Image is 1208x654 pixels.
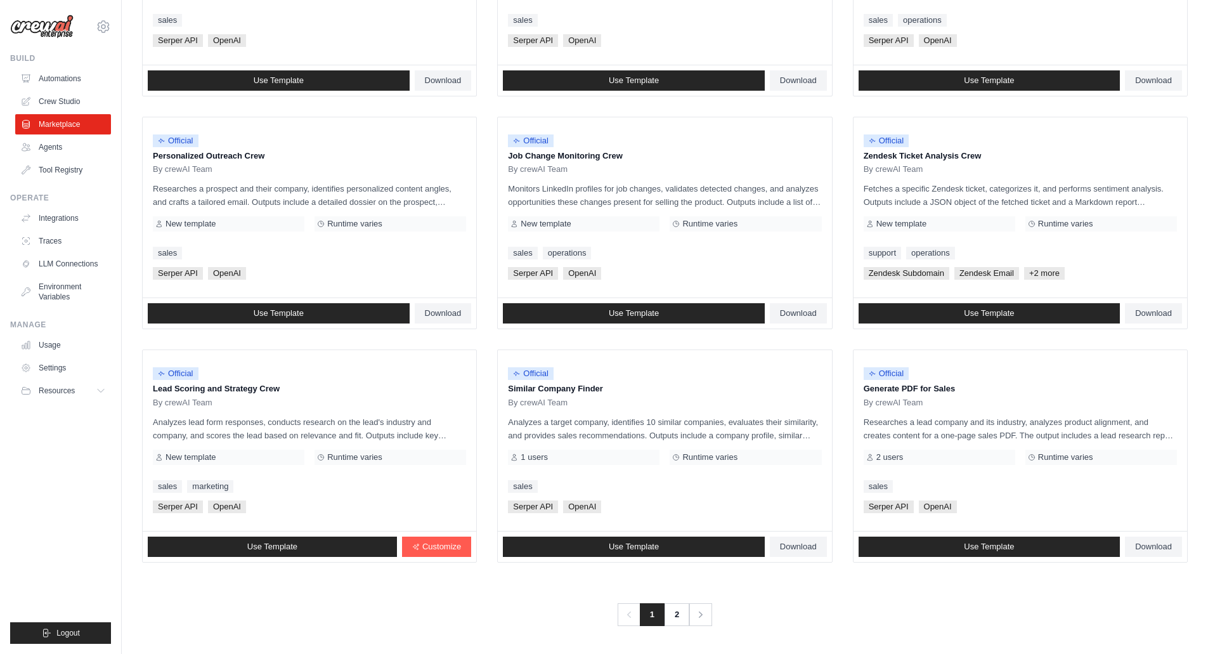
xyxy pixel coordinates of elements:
span: Serper API [508,500,558,513]
a: Marketplace [15,114,111,134]
a: Automations [15,69,111,89]
div: Operate [10,193,111,203]
span: Runtime varies [327,219,382,229]
a: Use Template [859,70,1120,91]
span: By crewAI Team [508,164,568,174]
span: By crewAI Team [153,164,212,174]
a: Use Template [503,70,765,91]
span: Use Template [964,542,1014,552]
span: OpenAI [208,267,246,280]
a: LLM Connections [15,254,111,274]
span: Runtime varies [1038,219,1093,229]
span: Use Template [964,308,1014,318]
span: Logout [56,628,80,638]
span: By crewAI Team [153,398,212,408]
a: Traces [15,231,111,251]
button: Resources [15,381,111,401]
p: Lead Scoring and Strategy Crew [153,383,466,395]
span: Runtime varies [1038,452,1093,462]
a: Download [415,303,472,324]
a: sales [153,480,182,493]
span: OpenAI [919,500,957,513]
a: operations [898,14,947,27]
a: 2 [664,603,689,626]
p: Fetches a specific Zendesk ticket, categorizes it, and performs sentiment analysis. Outputs inclu... [864,182,1177,209]
span: Serper API [153,267,203,280]
div: Build [10,53,111,63]
a: Integrations [15,208,111,228]
span: Official [153,367,198,380]
a: Environment Variables [15,277,111,307]
a: Use Template [148,537,397,557]
span: Official [864,367,909,380]
a: Use Template [859,303,1120,324]
a: sales [508,14,537,27]
span: Use Template [254,75,304,86]
a: Settings [15,358,111,378]
span: Official [508,367,554,380]
a: sales [153,247,182,259]
span: Runtime varies [327,452,382,462]
a: sales [153,14,182,27]
span: 2 users [876,452,904,462]
a: Use Template [148,70,410,91]
p: Researches a prospect and their company, identifies personalized content angles, and crafts a tai... [153,182,466,209]
span: Runtime varies [682,219,737,229]
span: Use Template [609,542,659,552]
span: Download [425,75,462,86]
span: Official [864,134,909,147]
span: Download [1135,308,1172,318]
span: By crewAI Team [864,164,923,174]
span: Serper API [153,34,203,47]
a: support [864,247,901,259]
p: Analyzes lead form responses, conducts research on the lead's industry and company, and scores th... [153,415,466,442]
a: sales [864,14,893,27]
span: Customize [422,542,461,552]
p: Analyzes a target company, identifies 10 similar companies, evaluates their similarity, and provi... [508,415,821,442]
button: Logout [10,622,111,644]
a: Use Template [503,303,765,324]
span: Use Template [609,75,659,86]
a: Download [415,70,472,91]
span: Serper API [864,34,914,47]
span: OpenAI [919,34,957,47]
p: Similar Company Finder [508,383,821,395]
span: Zendesk Subdomain [864,267,949,280]
a: Usage [15,335,111,355]
p: Researches a lead company and its industry, analyzes product alignment, and creates content for a... [864,415,1177,442]
span: 1 users [521,452,548,462]
a: sales [508,247,537,259]
a: operations [906,247,955,259]
a: Download [770,70,827,91]
p: Monitors LinkedIn profiles for job changes, validates detected changes, and analyzes opportunitie... [508,182,821,209]
span: OpenAI [563,500,601,513]
img: Logo [10,15,74,39]
span: Official [153,134,198,147]
a: Use Template [148,303,410,324]
span: +2 more [1024,267,1065,280]
a: Download [770,537,827,557]
a: Download [770,303,827,324]
span: OpenAI [208,500,246,513]
span: Download [780,75,817,86]
a: Tool Registry [15,160,111,180]
p: Generate PDF for Sales [864,383,1177,395]
span: Serper API [508,34,558,47]
span: OpenAI [563,267,601,280]
span: Serper API [153,500,203,513]
a: Use Template [503,537,765,557]
a: Crew Studio [15,91,111,112]
a: Download [1125,303,1182,324]
span: By crewAI Team [864,398,923,408]
span: Official [508,134,554,147]
div: Manage [10,320,111,330]
span: Use Template [609,308,659,318]
span: Download [780,308,817,318]
span: Download [1135,542,1172,552]
a: marketing [187,480,233,493]
span: Resources [39,386,75,396]
span: Zendesk Email [954,267,1019,280]
span: By crewAI Team [508,398,568,408]
span: New template [521,219,571,229]
span: New template [876,219,926,229]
